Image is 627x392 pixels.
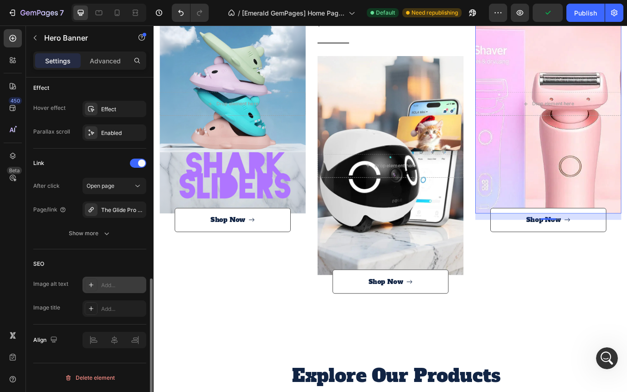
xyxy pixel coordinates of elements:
span: / [238,8,240,18]
div: Effect [101,105,144,113]
span: Default [376,9,395,17]
button: Gif picker [29,299,36,306]
button: 7 [4,4,68,22]
div: Add... [101,281,144,289]
p: 7 [60,7,64,18]
button: Home [143,4,160,21]
button: Show more [33,225,146,242]
button: Delete element [33,371,146,385]
div: 450 [9,97,22,104]
div: The Glide Pro 3.0 — 2-in-1 Wet & Dry Electric Razor for Women [101,206,144,214]
p: Hero Banner [44,32,122,43]
div: Background Image [189,35,358,288]
div: Thank you for your patience. I have checked and it seems their is no alt text on the images here: [15,147,142,174]
div: Emerald says… [7,142,175,351]
span: Need republishing [411,9,458,17]
a: Shop Now [206,282,340,309]
div: Hover effect [33,104,66,112]
h1: Emerald [44,5,74,11]
div: Publish [574,8,597,18]
div: After click [33,182,60,190]
div: Overlay [189,35,358,288]
div: Enabled [101,129,144,137]
div: man bowing [15,92,69,135]
div: Also let's give a specific alt text for the image reviews here and try rescan again: ​ [15,234,142,270]
button: Send a message… [156,295,171,309]
button: Emoji picker [14,299,21,306]
p: Shop Now [248,289,288,302]
div: thumbs up light skin tone [113,24,168,68]
div: Page/link [33,206,67,214]
button: go back [6,4,23,21]
div: Image title [33,304,60,312]
div: Undo/Redo [172,4,209,22]
img: Profile image for Emerald [26,5,41,20]
div: Emerald says… [7,81,175,142]
p: Settings [45,56,71,66]
a: Shop Now [389,211,523,238]
div: man bowing [7,81,77,141]
button: Open page [82,178,146,194]
div: Add... [101,305,144,313]
div: Show more [69,229,111,238]
p: Shop Now [430,218,470,231]
div: Delete element [65,372,115,383]
textarea: Message… [8,279,175,295]
div: Beta [7,167,22,174]
span: Open page [87,182,114,189]
div: Strike says… [7,13,175,81]
iframe: Intercom live chat [596,347,618,369]
div: Parallax scroll [33,128,70,136]
iframe: Design area [154,26,627,392]
span: [Emerald GemPages] Home Page - [DATE] 01:54:23 [242,8,345,18]
div: Close [160,4,176,20]
div: Thank you for your patience. I have checked and it seems their is no alt text on the images here:... [7,142,149,331]
div: SEO [33,260,44,268]
div: Drop element here [255,158,303,165]
div: Drop element here [437,87,485,94]
div: Effect [33,84,49,92]
div: Image alt text [33,280,68,288]
div: Align [33,334,59,346]
button: Publish [566,4,605,22]
p: Active [44,11,62,21]
div: Link [33,159,44,167]
button: Start recording [58,299,65,306]
p: Advanced [90,56,121,66]
div: thumbs up light skin tone [106,13,175,73]
button: Upload attachment [43,299,51,306]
